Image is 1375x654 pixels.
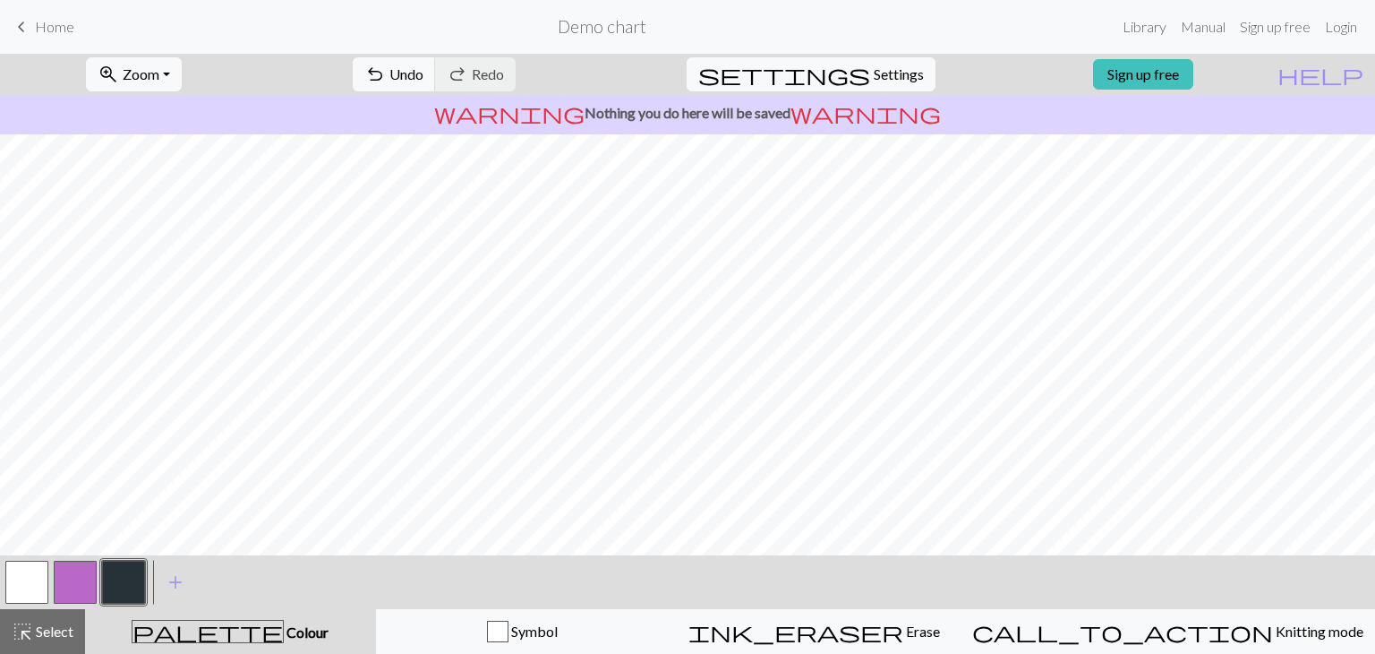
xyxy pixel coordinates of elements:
span: Zoom [123,65,159,82]
button: Knitting mode [961,609,1375,654]
span: Knitting mode [1273,623,1363,640]
span: call_to_action [972,619,1273,644]
span: highlight_alt [12,619,33,644]
span: palette [132,619,283,644]
a: Manual [1174,9,1233,45]
a: Home [11,12,74,42]
span: Symbol [508,623,558,640]
span: ink_eraser [688,619,903,644]
span: warning [434,100,585,125]
h2: Demo chart [558,16,646,37]
button: Colour [85,609,376,654]
span: settings [698,62,870,87]
a: Sign up free [1233,9,1318,45]
span: zoom_in [98,62,119,87]
button: Erase [668,609,961,654]
span: Undo [389,65,423,82]
span: Settings [874,64,924,85]
span: undo [364,62,386,87]
p: Nothing you do here will be saved [7,102,1368,124]
button: SettingsSettings [687,57,935,91]
a: Library [1115,9,1174,45]
span: keyboard_arrow_left [11,14,32,39]
i: Settings [698,64,870,85]
a: Sign up free [1093,59,1193,90]
span: help [1277,62,1363,87]
button: Zoom [86,57,182,91]
span: Erase [903,623,940,640]
span: Home [35,18,74,35]
span: warning [790,100,941,125]
span: add [165,570,186,595]
button: Symbol [376,609,669,654]
button: Undo [353,57,436,91]
a: Login [1318,9,1364,45]
span: Select [33,623,73,640]
span: Colour [284,624,329,641]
